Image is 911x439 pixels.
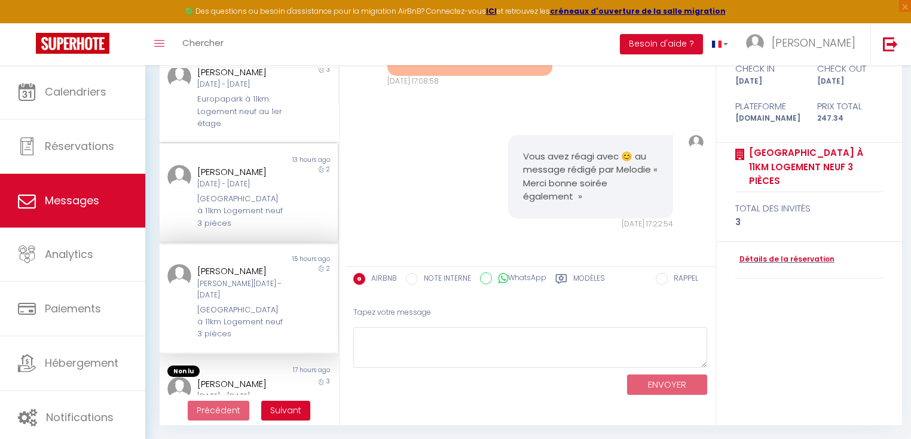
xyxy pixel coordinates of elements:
[737,23,870,65] a: ... [PERSON_NAME]
[167,377,191,401] img: ...
[197,304,285,340] div: [GEOGRAPHIC_DATA] à 11km Logement neuf 3 pièces
[745,146,884,188] a: [GEOGRAPHIC_DATA] à 11km Logement neuf 3 pièces
[326,65,330,74] span: 3
[36,33,109,54] img: Super Booking
[772,35,855,50] span: [PERSON_NAME]
[735,254,834,265] a: Détails de la réservation
[249,155,338,165] div: 13 hours ago
[197,264,285,278] div: [PERSON_NAME]
[727,99,809,113] div: Plateforme
[197,93,285,130] div: Europapark à 11km. Logement neuf au 1er étage
[727,113,809,124] div: [DOMAIN_NAME]
[270,404,301,416] span: Suivant
[197,377,285,391] div: [PERSON_NAME]
[197,391,285,403] div: [DATE] - [DATE]
[261,401,310,421] button: Next
[883,36,898,51] img: logout
[689,135,703,149] img: ...
[45,247,93,262] span: Analytics
[197,65,285,79] div: [PERSON_NAME]
[45,193,99,208] span: Messages
[167,264,191,288] img: ...
[727,76,809,87] div: [DATE]
[365,273,397,286] label: AIRBNB
[735,201,884,216] div: total des invités
[45,84,106,99] span: Calendriers
[188,401,249,421] button: Previous
[326,165,330,174] span: 2
[809,113,891,124] div: 247.34
[809,99,891,113] div: Prix total
[353,298,708,327] div: Tapez votre message
[620,34,703,54] button: Besoin d'aide ?
[182,36,224,49] span: Chercher
[508,219,673,230] div: [DATE] 17:22:54
[809,76,891,87] div: [DATE]
[197,404,240,416] span: Précédent
[197,179,285,190] div: [DATE] - [DATE]
[550,6,726,16] a: créneaux d'ouverture de la salle migration
[173,23,233,65] a: Chercher
[167,366,200,377] span: Non lu
[735,215,884,229] div: 3
[249,366,338,377] div: 17 hours ago
[197,79,285,90] div: [DATE] - [DATE]
[486,6,497,16] a: ICI
[809,62,891,76] div: check out
[418,273,471,286] label: NOTE INTERNE
[197,278,285,301] div: [PERSON_NAME][DATE] - [DATE]
[45,355,118,370] span: Hébergement
[492,272,546,285] label: WhatsApp
[523,150,658,204] pre: Vous avez réagi avec 😊 au message rédigé par Melodie « Merci bonne soirée également »
[45,301,101,316] span: Paiements
[387,76,552,87] div: [DATE] 17:08:58
[668,273,698,286] label: RAPPEL
[197,165,285,179] div: [PERSON_NAME]
[249,254,338,264] div: 15 hours ago
[727,62,809,76] div: check in
[627,374,707,395] button: ENVOYER
[746,34,764,52] img: ...
[46,410,114,425] span: Notifications
[326,264,330,273] span: 2
[167,65,191,89] img: ...
[326,377,330,386] span: 3
[167,165,191,189] img: ...
[573,273,605,288] label: Modèles
[45,139,114,154] span: Réservations
[197,193,285,229] div: [GEOGRAPHIC_DATA] à 11km Logement neuf 3 pièces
